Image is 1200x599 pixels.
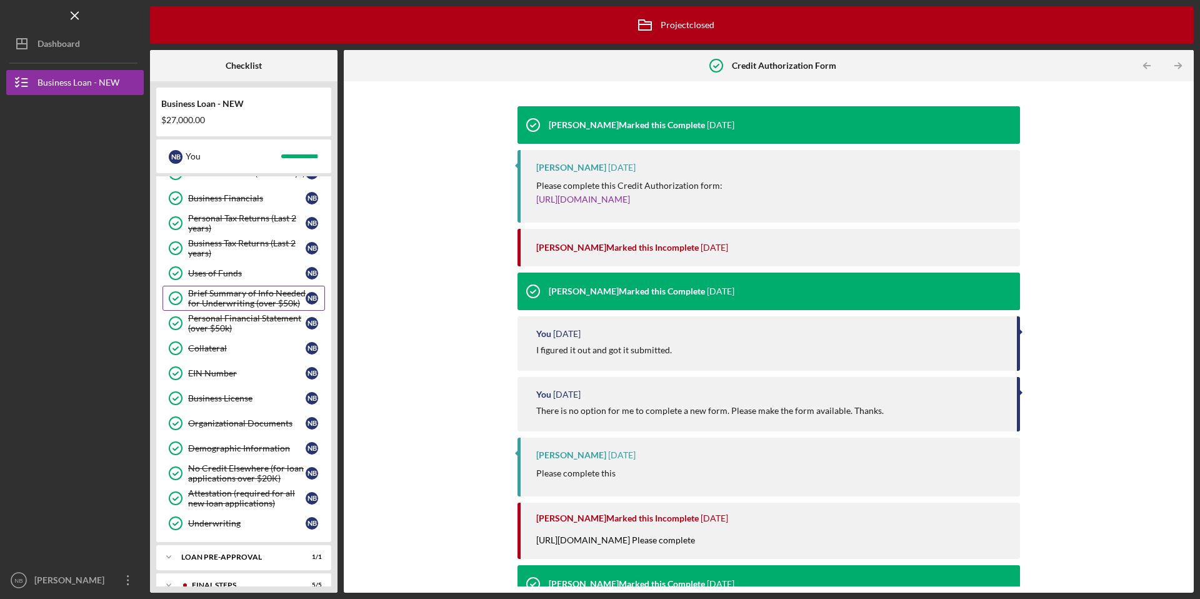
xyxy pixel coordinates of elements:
[162,311,325,336] a: Personal Financial Statement (over $50k)NB
[188,463,306,483] div: No Credit Elsewhere (for loan applications over $20K)
[169,150,182,164] div: N B
[549,579,705,589] div: [PERSON_NAME] Marked this Complete
[37,31,80,59] div: Dashboard
[701,513,728,523] time: 2024-10-03 19:21
[188,193,306,203] div: Business Financials
[549,286,705,296] div: [PERSON_NAME] Marked this Complete
[14,577,22,584] text: NB
[192,581,291,589] div: FINAL STEPS
[707,286,734,296] time: 2024-11-06 18:16
[732,61,836,71] b: Credit Authorization Form
[306,517,318,530] div: N B
[188,343,306,353] div: Collateral
[707,120,734,130] time: 2025-01-23 22:15
[162,486,325,511] a: Attestation (required for all new loan applications)NB
[188,443,306,453] div: Demographic Information
[226,61,262,71] b: Checklist
[162,436,325,461] a: Demographic InformationNB
[188,518,306,528] div: Underwriting
[6,31,144,56] button: Dashboard
[306,267,318,279] div: N B
[306,342,318,355] div: N B
[162,236,325,261] a: Business Tax Returns (Last 2 years)NB
[306,442,318,455] div: N B
[188,313,306,333] div: Personal Financial Statement (over $50k)
[536,243,699,253] div: [PERSON_NAME] Marked this Incomplete
[306,417,318,430] div: N B
[701,243,728,253] time: 2025-01-16 23:32
[553,329,581,339] time: 2024-11-06 18:07
[536,406,884,416] div: There is no option for me to complete a new form. Please make the form available. Thanks.
[306,392,318,405] div: N B
[162,411,325,436] a: Organizational DocumentsNB
[188,213,306,233] div: Personal Tax Returns (Last 2 years)
[188,368,306,378] div: EIN Number
[188,418,306,428] div: Organizational Documents
[536,466,616,480] p: Please complete this
[188,488,306,508] div: Attestation (required for all new loan applications)
[306,317,318,330] div: N B
[536,329,551,339] div: You
[608,450,636,460] time: 2024-11-04 17:45
[536,163,606,173] div: [PERSON_NAME]
[306,367,318,380] div: N B
[536,194,630,204] a: [URL][DOMAIN_NAME]
[162,461,325,486] a: No Credit Elsewhere (for loan applications over $20K)NB
[181,553,291,561] div: LOAN PRE-APPROVAL
[608,163,636,173] time: 2025-01-16 23:32
[306,492,318,505] div: N B
[188,238,306,258] div: Business Tax Returns (Last 2 years)
[162,261,325,286] a: Uses of FundsNB
[536,390,551,400] div: You
[162,286,325,311] a: Brief Summary of Info Needed for Underwriting (over $50k)NB
[37,70,119,98] div: Business Loan - NEW
[536,450,606,460] div: [PERSON_NAME]
[162,336,325,361] a: CollateralNB
[306,467,318,480] div: N B
[306,192,318,204] div: N B
[306,292,318,305] div: N B
[629,9,714,41] div: Project closed
[161,99,326,109] div: Business Loan - NEW
[306,242,318,254] div: N B
[549,120,705,130] div: [PERSON_NAME] Marked this Complete
[188,268,306,278] div: Uses of Funds
[186,146,281,167] div: You
[299,581,322,589] div: 5 / 5
[161,115,326,125] div: $27,000.00
[188,288,306,308] div: Brief Summary of Info Needed for Underwriting (over $50k)
[162,386,325,411] a: Business LicenseNB
[6,70,144,95] button: Business Loan - NEW
[188,393,306,403] div: Business License
[306,217,318,229] div: N B
[162,211,325,236] a: Personal Tax Returns (Last 2 years)NB
[553,390,581,400] time: 2024-11-06 18:03
[707,579,734,589] time: 2024-04-24 21:44
[162,361,325,386] a: EIN NumberNB
[536,534,707,559] div: [URL][DOMAIN_NAME] Please complete
[31,568,112,596] div: [PERSON_NAME]
[162,186,325,211] a: Business FinancialsNB
[299,553,322,561] div: 1 / 1
[6,568,144,593] button: NB[PERSON_NAME]
[162,511,325,536] a: UnderwritingNB
[536,513,699,523] div: [PERSON_NAME] Marked this Incomplete
[536,180,722,191] span: Please complete this Credit Authorization form:
[536,345,672,355] div: I figured it out and got it submitted.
